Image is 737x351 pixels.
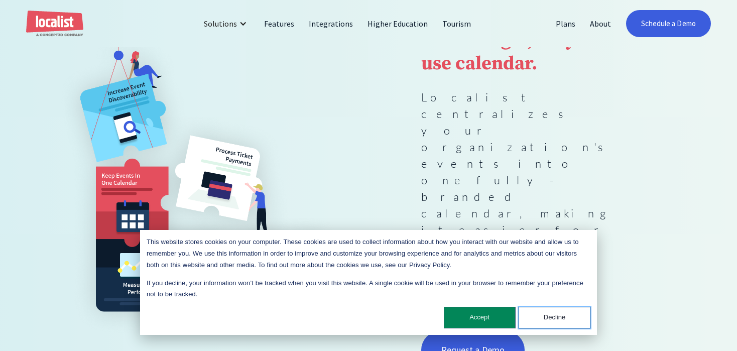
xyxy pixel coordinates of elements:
[626,10,711,37] a: Schedule a Demo
[421,89,632,304] p: Localist centralizes your organization's events into one fully-branded calendar, making it easier...
[302,12,360,36] a: Integrations
[26,11,83,37] a: home
[204,18,237,30] div: Solutions
[140,230,597,335] div: Cookie banner
[444,307,516,328] button: Accept
[583,12,619,36] a: About
[549,12,583,36] a: Plans
[435,12,478,36] a: Tourism
[519,307,590,328] button: Decline
[360,12,435,36] a: Higher Education
[147,278,590,301] p: If you decline, your information won’t be tracked when you visit this website. A single cookie wi...
[147,237,590,271] p: This website stores cookies on your computer. These cookies are used to collect information about...
[257,12,302,36] a: Features
[196,12,257,36] div: Solutions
